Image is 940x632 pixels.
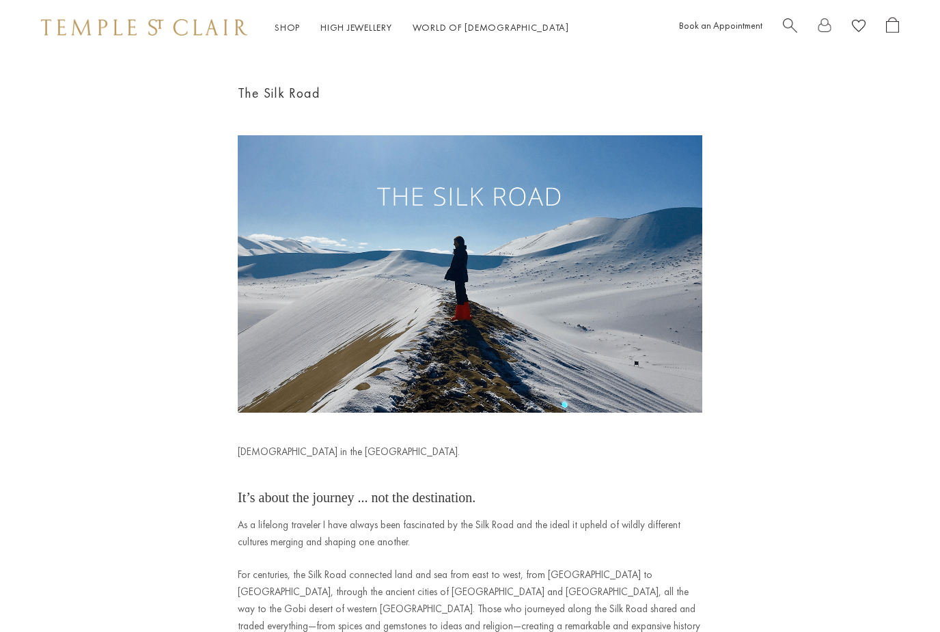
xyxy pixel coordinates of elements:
[238,491,702,504] h2: It’s about the journey ... not the destination.
[783,17,797,38] a: Search
[872,568,926,618] iframe: Gorgias live chat messenger
[679,19,762,31] a: Book an Appointment
[238,135,702,413] img: tt15-banner.png
[238,443,702,461] p: [DEMOGRAPHIC_DATA] in the [GEOGRAPHIC_DATA].
[413,21,569,33] a: World of [DEMOGRAPHIC_DATA]World of [DEMOGRAPHIC_DATA]
[275,21,300,33] a: ShopShop
[852,17,866,38] a: View Wishlist
[275,19,569,36] nav: Main navigation
[238,82,702,105] h1: The Silk Road
[41,19,247,36] img: Temple St. Clair
[886,17,899,38] a: Open Shopping Bag
[238,517,702,551] p: As a lifelong traveler I have always been fascinated by the Silk Road and the ideal it upheld of ...
[320,21,392,33] a: High JewelleryHigh Jewellery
